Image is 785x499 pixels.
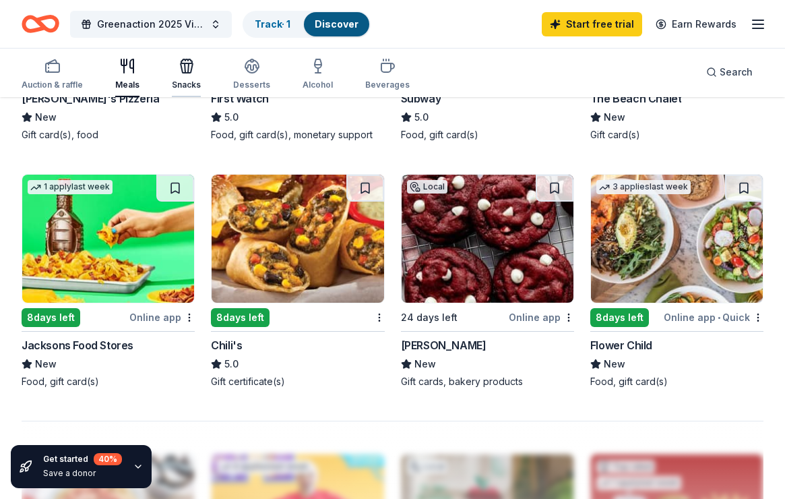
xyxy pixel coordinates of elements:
span: New [604,109,625,125]
div: Save a donor [43,468,122,479]
div: The Beach Chalet [590,90,682,107]
button: Alcohol [303,53,333,97]
div: 8 days left [590,308,649,327]
span: New [414,356,436,372]
div: [PERSON_NAME]'s Pizzeria [22,90,159,107]
span: New [35,356,57,372]
div: Chili's [211,337,242,353]
div: Food, gift card(s) [401,128,574,142]
button: Desserts [233,53,270,97]
img: Image for Le Boulanger [402,175,573,303]
span: Greenaction 2025 Virtual Auction [97,16,205,32]
div: Food, gift card(s) [590,375,763,388]
div: Online app Quick [664,309,763,326]
a: Earn Rewards [648,12,745,36]
button: Meals [115,53,139,97]
span: New [35,109,57,125]
a: Image for Flower Child3 applieslast week8days leftOnline app•QuickFlower ChildNewFood, gift card(s) [590,174,763,388]
div: Snacks [172,80,201,90]
div: Online app [129,309,195,326]
div: Local [407,180,447,194]
img: Image for Jacksons Food Stores [22,175,194,303]
button: Snacks [172,53,201,97]
div: 24 days left [401,310,458,326]
button: Search [695,59,763,86]
div: 8 days left [22,308,80,327]
div: Alcohol [303,80,333,90]
span: 5.0 [224,109,239,125]
div: 3 applies last week [596,180,691,194]
a: Discover [315,18,358,30]
div: 40 % [94,453,122,465]
div: 8 days left [211,308,270,327]
div: Food, gift card(s) [22,375,195,388]
div: Auction & raffle [22,80,83,90]
div: Gift card(s) [590,128,763,142]
a: Image for Chili's8days leftChili's5.0Gift certificate(s) [211,174,384,388]
div: Jacksons Food Stores [22,337,133,353]
div: Desserts [233,80,270,90]
img: Image for Flower Child [591,175,763,303]
div: Gift card(s), food [22,128,195,142]
div: Meals [115,80,139,90]
div: [PERSON_NAME] [401,337,486,353]
div: Beverages [365,80,410,90]
div: Get started [43,453,122,465]
button: Beverages [365,53,410,97]
div: First Watch [211,90,269,107]
div: Gift cards, bakery products [401,375,574,388]
a: Home [22,8,59,40]
span: New [604,356,625,372]
span: Search [720,64,753,80]
a: Track· 1 [255,18,290,30]
span: • [718,312,720,323]
span: 5.0 [224,356,239,372]
a: Image for Le BoulangerLocal24 days leftOnline app[PERSON_NAME]NewGift cards, bakery products [401,174,574,388]
div: 1 apply last week [28,180,113,194]
div: Subway [401,90,441,107]
div: Food, gift card(s), monetary support [211,128,384,142]
img: Image for Chili's [212,175,383,303]
button: Greenaction 2025 Virtual Auction [70,11,232,38]
a: Start free trial [542,12,642,36]
span: 5.0 [414,109,429,125]
button: Track· 1Discover [243,11,371,38]
div: Online app [509,309,574,326]
button: Auction & raffle [22,53,83,97]
a: Image for Jacksons Food Stores1 applylast week8days leftOnline appJacksons Food StoresNewFood, gi... [22,174,195,388]
div: Flower Child [590,337,652,353]
div: Gift certificate(s) [211,375,384,388]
